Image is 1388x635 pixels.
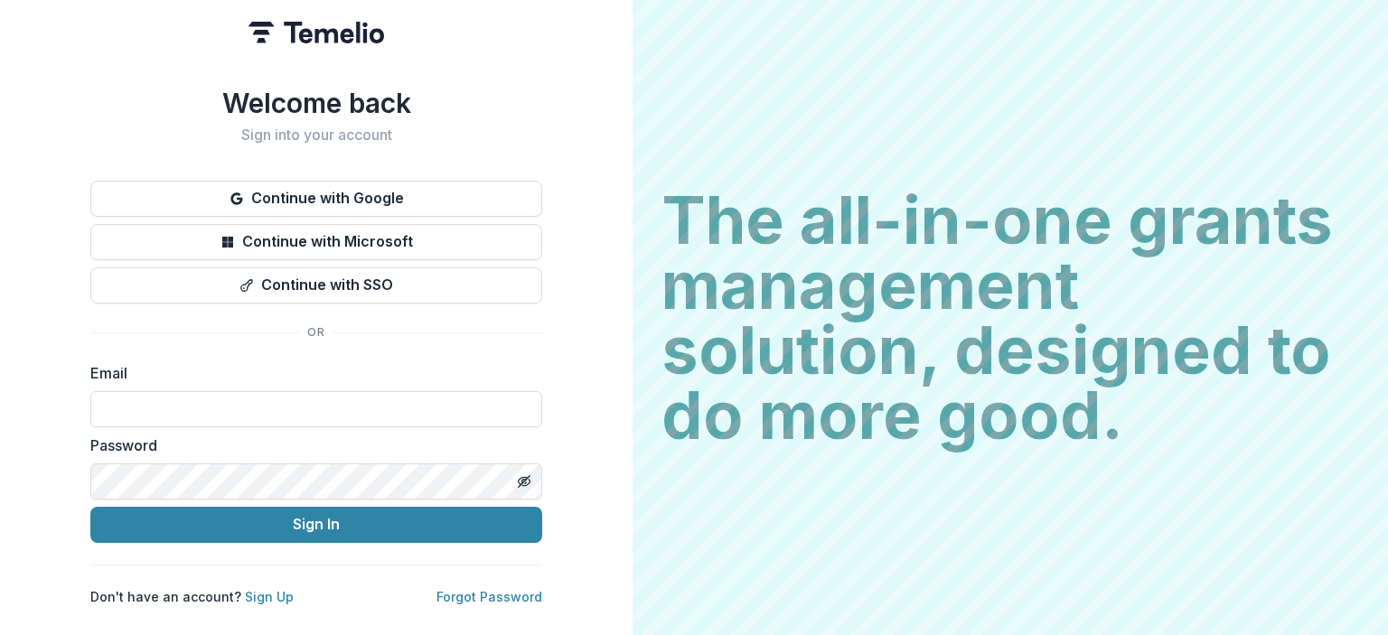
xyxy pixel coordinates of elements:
[90,126,542,144] h2: Sign into your account
[90,507,542,543] button: Sign In
[90,87,542,119] h1: Welcome back
[249,22,384,43] img: Temelio
[90,181,542,217] button: Continue with Google
[90,434,531,456] label: Password
[510,467,539,496] button: Toggle password visibility
[90,362,531,384] label: Email
[90,587,294,606] p: Don't have an account?
[436,589,542,604] a: Forgot Password
[245,589,294,604] a: Sign Up
[90,224,542,260] button: Continue with Microsoft
[90,267,542,303] button: Continue with SSO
